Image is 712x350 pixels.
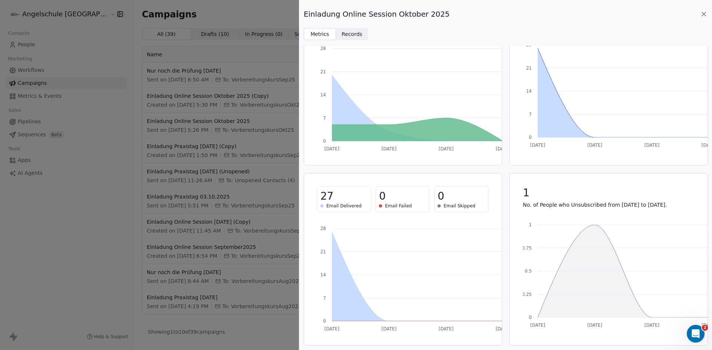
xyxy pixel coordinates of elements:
tspan: 0 [323,319,326,324]
tspan: 21 [320,69,326,74]
tspan: 28 [526,42,531,47]
tspan: 0 [529,315,532,320]
tspan: [DATE] [382,326,397,331]
tspan: [DATE] [496,326,511,331]
span: Email Delivered [326,203,362,209]
span: Email Skipped [444,203,475,209]
tspan: 21 [526,66,531,71]
span: 1 [523,186,530,200]
tspan: [DATE] [587,143,602,148]
tspan: 14 [320,92,326,97]
tspan: 0.25 [522,292,532,297]
tspan: [DATE] [496,146,511,151]
tspan: 0.5 [524,269,531,274]
tspan: 1 [529,222,532,227]
tspan: 28 [320,226,326,231]
tspan: 0 [323,139,326,144]
tspan: 7 [323,296,326,301]
p: No. of People who Unsubscribed from [DATE] to [DATE]. [523,201,695,209]
span: 2 [702,325,708,331]
span: Einladung Online Session Oktober 2025 [304,9,450,19]
span: Email Failed [385,203,412,209]
tspan: 14 [320,272,326,277]
span: 27 [320,190,333,203]
tspan: [DATE] [644,323,659,328]
tspan: 7 [323,116,326,121]
tspan: 0.75 [522,246,532,251]
tspan: [DATE] [439,146,454,151]
tspan: 0 [529,135,532,140]
tspan: [DATE] [439,326,454,331]
span: Records [342,30,362,38]
tspan: [DATE] [324,326,340,331]
iframe: Intercom live chat [687,325,705,343]
tspan: [DATE] [382,146,397,151]
tspan: [DATE] [530,143,545,148]
tspan: 28 [320,46,326,51]
tspan: 14 [526,89,531,94]
tspan: [DATE] [324,146,340,151]
tspan: [DATE] [644,143,659,148]
span: 0 [438,190,444,203]
tspan: [DATE] [587,323,602,328]
tspan: 7 [529,112,532,117]
tspan: [DATE] [530,323,545,328]
tspan: 21 [320,249,326,254]
span: 0 [379,190,386,203]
